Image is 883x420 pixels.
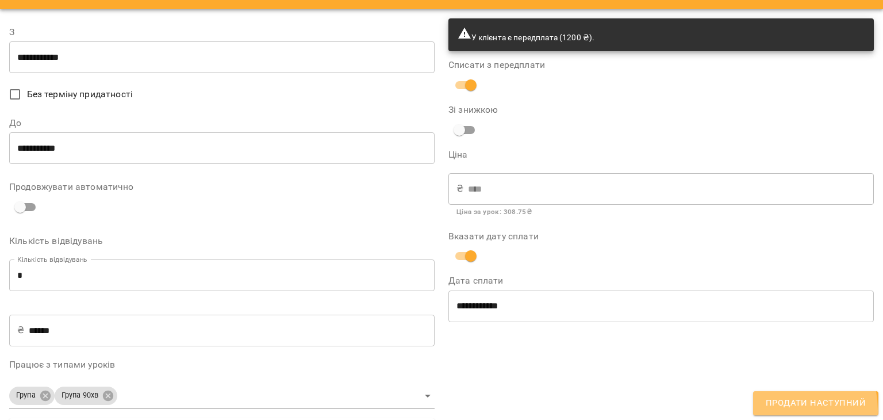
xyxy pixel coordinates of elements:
[9,28,435,37] label: З
[456,182,463,196] p: ₴
[458,33,594,42] span: У клієнта є передплата (1200 ₴).
[9,387,55,405] div: Група
[9,390,43,401] span: Група
[448,276,874,285] label: Дата сплати
[17,323,24,337] p: ₴
[448,232,874,241] label: Вказати дату сплати
[448,60,874,70] label: Списати з передплати
[448,105,590,114] label: Зі знижкою
[9,236,435,246] label: Кількість відвідувань
[456,208,532,216] b: Ціна за урок : 308.75 ₴
[448,150,874,159] label: Ціна
[9,360,435,369] label: Працює з типами уроків
[9,383,435,409] div: ГрупаГрупа 90хв
[27,87,133,101] span: Без терміну придатності
[9,182,435,192] label: Продовжувати автоматично
[55,390,105,401] span: Група 90хв
[9,119,435,128] label: До
[55,387,117,405] div: Група 90хв
[766,396,866,411] span: Продати наступний
[753,391,878,415] button: Продати наступний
